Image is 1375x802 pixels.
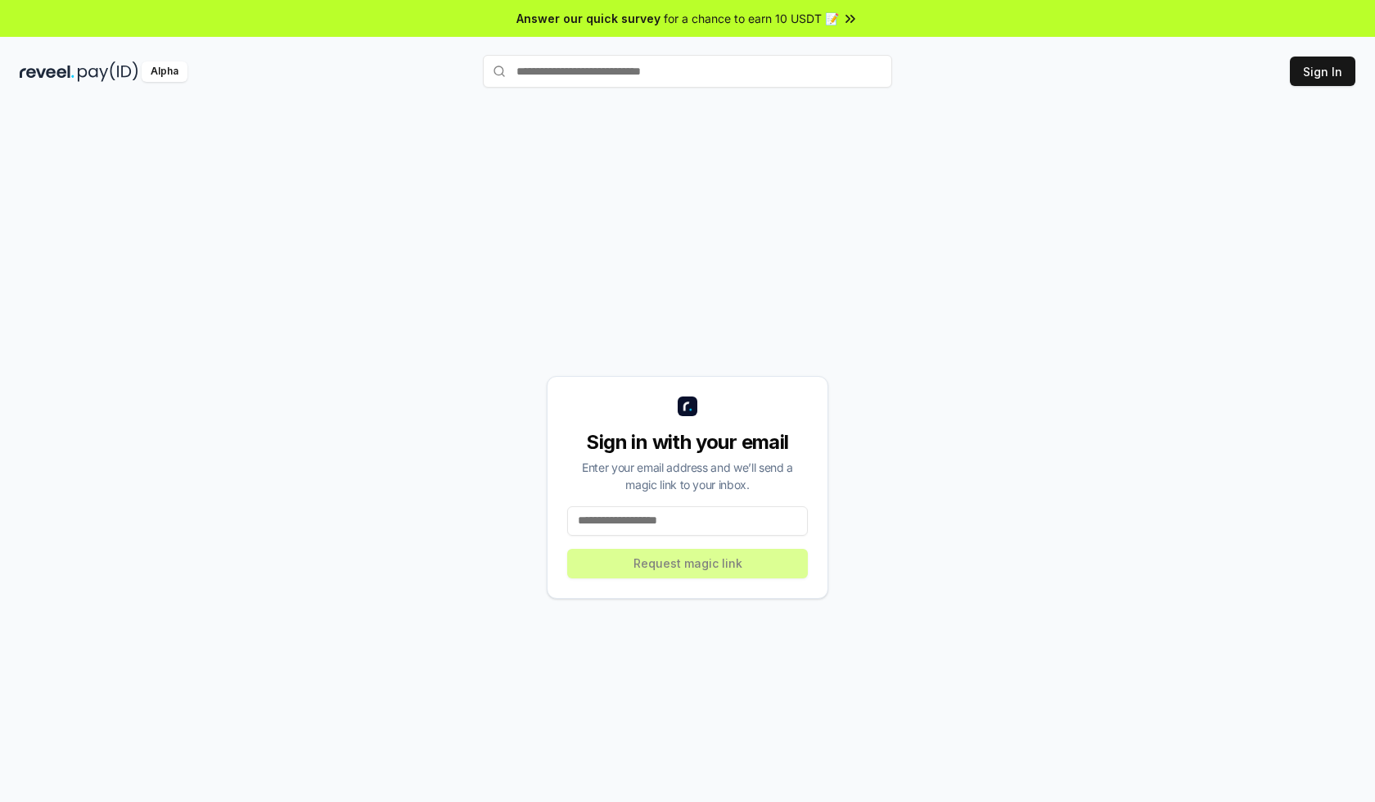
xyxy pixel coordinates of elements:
[142,61,187,82] div: Alpha
[567,429,808,455] div: Sign in with your email
[1290,57,1355,86] button: Sign In
[678,396,697,416] img: logo_small
[20,61,74,82] img: reveel_dark
[664,10,839,27] span: for a chance to earn 10 USDT 📝
[567,459,808,493] div: Enter your email address and we’ll send a magic link to your inbox.
[78,61,138,82] img: pay_id
[516,10,660,27] span: Answer our quick survey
